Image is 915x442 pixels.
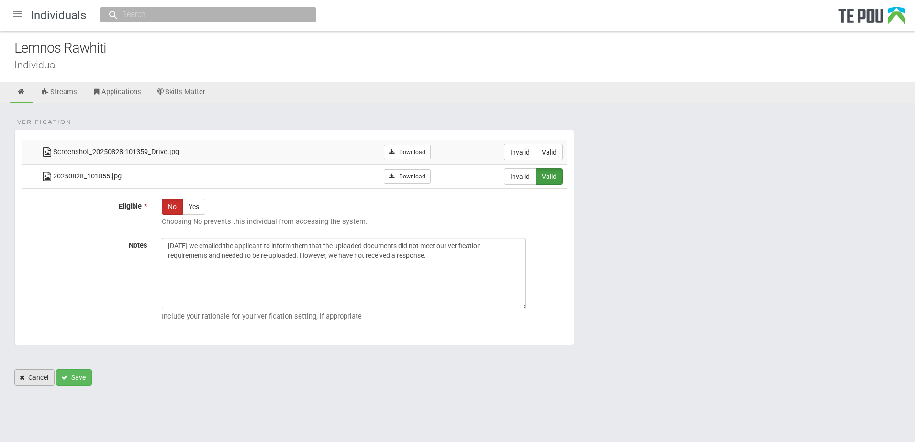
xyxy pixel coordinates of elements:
[17,118,72,126] span: Verification
[119,202,142,210] span: Eligible
[536,144,563,160] label: Valid
[37,140,326,164] td: Screenshot_20250828-101359_Drive.jpg
[182,199,205,215] label: Yes
[384,169,430,184] a: Download
[56,369,92,386] button: Save
[129,241,147,250] span: Notes
[119,10,288,20] input: Search
[504,144,536,160] label: Invalid
[162,217,567,226] p: Choosing No prevents this individual from accessing the system.
[504,168,536,185] label: Invalid
[14,369,55,386] a: Cancel
[162,312,567,320] p: Include your rationale for your verification setting, if appropriate
[384,145,430,159] a: Download
[162,238,526,309] textarea: [DATE] we emailed the applicant to inform them that the uploaded documents did not meet our verif...
[34,82,84,103] a: Streams
[37,164,326,188] td: 20250828_101855.jpg
[149,82,213,103] a: Skills Matter
[85,82,148,103] a: Applications
[536,168,563,185] label: Valid
[14,60,915,70] div: Individual
[162,199,183,215] label: No
[14,38,915,58] div: Lemnos Rawhiti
